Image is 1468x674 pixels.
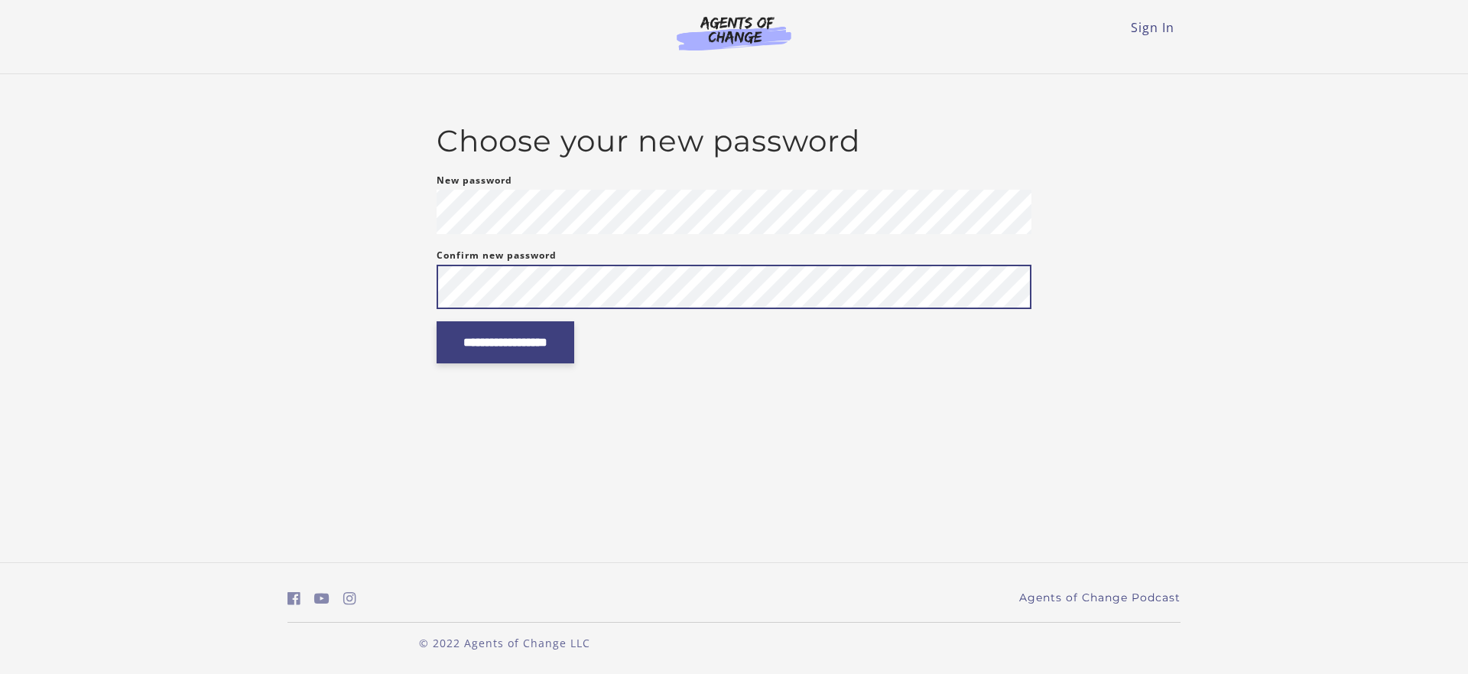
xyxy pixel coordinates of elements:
a: https://www.instagram.com/agentsofchangeprep/ (Open in a new window) [343,588,356,610]
a: https://www.facebook.com/groups/aswbtestprep (Open in a new window) [287,588,300,610]
a: Agents of Change Podcast [1019,590,1181,606]
img: Agents of Change Logo [661,15,807,50]
i: https://www.youtube.com/c/AgentsofChangeTestPrepbyMeaganMitchell (Open in a new window) [314,591,330,606]
label: New password [437,171,512,190]
i: https://www.instagram.com/agentsofchangeprep/ (Open in a new window) [343,591,356,606]
label: Confirm new password [437,246,557,265]
a: Sign In [1131,19,1174,36]
a: https://www.youtube.com/c/AgentsofChangeTestPrepbyMeaganMitchell (Open in a new window) [314,588,330,610]
p: © 2022 Agents of Change LLC [287,635,722,651]
i: https://www.facebook.com/groups/aswbtestprep (Open in a new window) [287,591,300,606]
h2: Choose your new password [437,123,1032,159]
